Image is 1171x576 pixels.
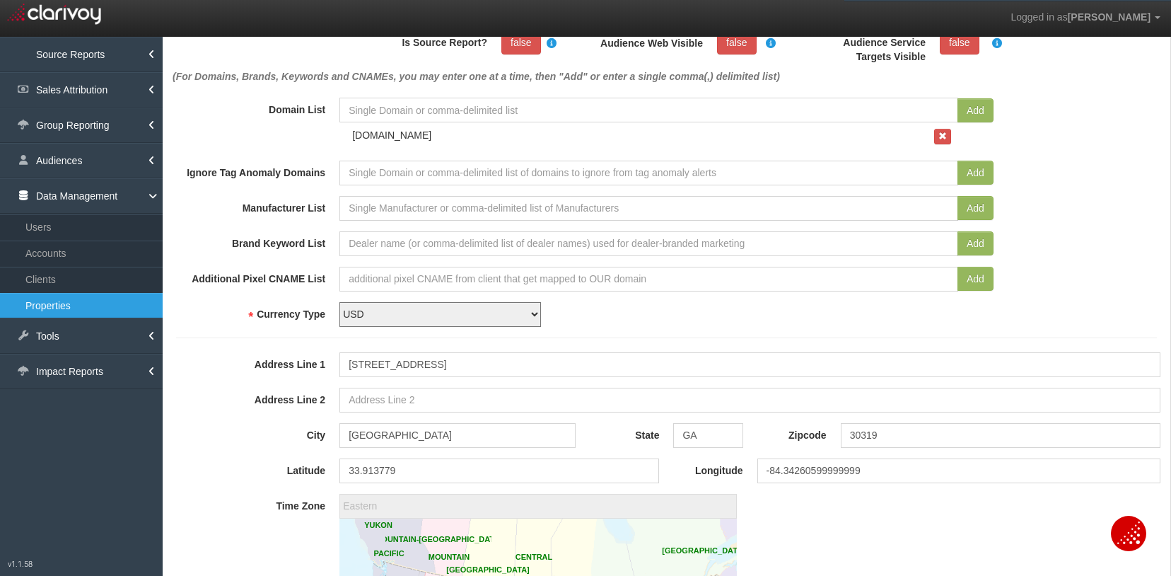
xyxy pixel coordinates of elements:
[339,459,659,483] input: (determined from Address)
[717,30,757,54] a: false
[339,267,958,292] input: additional pixel CNAME from client that get mapped to OUR domain
[339,196,958,221] input: Single Manufacturer or comma-delimited list of Manufacturers
[173,71,780,82] em: (For Domains, Brands, Keywords and CNAMEs, you may enter one at a time, then "Add" or enter a sin...
[339,231,958,256] input: Dealer name (or comma-delimited list of dealer names) used for dealer-branded marketing
[165,302,332,321] label: Currency Type
[957,267,994,291] button: Add
[165,459,332,478] label: Latitude
[165,352,332,371] label: Address Line 1
[345,128,934,142] div: [DOMAIN_NAME]
[666,459,750,478] label: Longitude
[165,196,332,215] label: Manufacturer List
[446,565,530,574] text: [GEOGRAPHIC_DATA]
[165,494,332,513] label: Time Zone
[165,267,332,286] label: Additional Pixel CNAME List
[841,423,1160,448] input: Zip Code
[165,231,332,250] label: Brand Keyword List
[1068,11,1150,23] span: [PERSON_NAME]
[662,546,745,555] text: [GEOGRAPHIC_DATA]
[957,196,994,220] button: Add
[957,98,994,122] button: Add
[339,388,1160,413] input: Address Line 2
[339,423,576,448] input: City
[339,98,958,122] input: Single Domain or comma-delimited list
[940,30,979,54] a: false
[339,161,958,185] input: Single Domain or comma-delimited list of domains to ignore from tag anomaly alerts
[165,161,332,180] label: Ignore Tag Anomaly Domains
[165,423,332,442] label: City
[339,352,1160,377] input: Address Line 1
[339,494,737,519] div: eastern
[957,231,994,255] button: Add
[957,161,994,185] button: Add
[590,30,710,49] label: Audience Web Visible
[1000,1,1171,35] a: Logged in as[PERSON_NAME]
[583,423,666,442] label: State
[809,30,933,64] label: Audience Service Targets Visible
[1010,11,1067,23] span: Logged in as
[165,388,332,407] label: Address Line 2
[501,30,541,54] a: false
[750,423,834,442] label: Zipcode
[378,30,494,50] label: Is Source Report?
[165,98,332,117] label: Domain List
[757,459,1160,483] input: (determined from Address)
[673,423,742,448] input: State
